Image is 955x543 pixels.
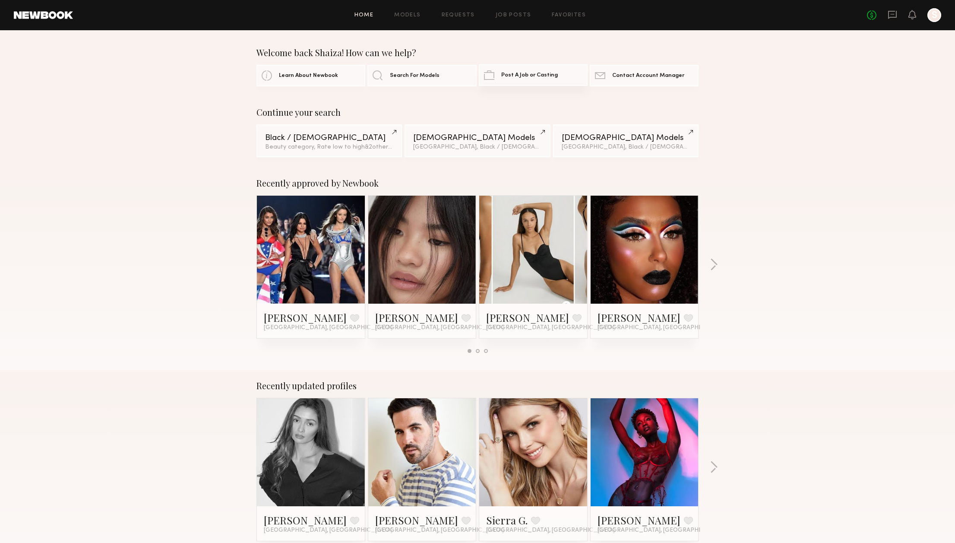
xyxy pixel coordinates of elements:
a: [PERSON_NAME] [264,513,347,527]
a: [DEMOGRAPHIC_DATA] Models[GEOGRAPHIC_DATA], Black / [DEMOGRAPHIC_DATA] [405,124,550,157]
a: [DEMOGRAPHIC_DATA] Models[GEOGRAPHIC_DATA], Black / [DEMOGRAPHIC_DATA] [553,124,699,157]
div: [DEMOGRAPHIC_DATA] Models [413,134,541,142]
div: Welcome back Shaiza! How can we help? [256,48,699,58]
span: [GEOGRAPHIC_DATA], [GEOGRAPHIC_DATA] [264,324,392,331]
span: Post A Job or Casting [501,73,558,78]
a: Contact Account Manager [590,65,699,86]
div: Continue your search [256,107,699,117]
a: Models [394,13,421,18]
span: & 2 other filter s [365,144,406,150]
div: Recently updated profiles [256,381,699,391]
span: Learn About Newbook [279,73,338,79]
a: [PERSON_NAME] [375,311,458,324]
span: Contact Account Manager [612,73,684,79]
a: [PERSON_NAME] [486,311,569,324]
span: [GEOGRAPHIC_DATA], [GEOGRAPHIC_DATA] [264,527,392,534]
span: [GEOGRAPHIC_DATA], [GEOGRAPHIC_DATA] [375,324,504,331]
a: Sierra G. [486,513,528,527]
a: Search For Models [367,65,476,86]
a: [PERSON_NAME] [598,311,680,324]
span: [GEOGRAPHIC_DATA], [GEOGRAPHIC_DATA] [598,324,726,331]
a: [PERSON_NAME] [598,513,680,527]
span: [GEOGRAPHIC_DATA], [GEOGRAPHIC_DATA] [375,527,504,534]
a: S [927,8,941,22]
div: Recently approved by Newbook [256,178,699,188]
a: Learn About Newbook [256,65,365,86]
span: [GEOGRAPHIC_DATA], [GEOGRAPHIC_DATA] [598,527,726,534]
div: [GEOGRAPHIC_DATA], Black / [DEMOGRAPHIC_DATA] [413,144,541,150]
a: Favorites [552,13,586,18]
div: [DEMOGRAPHIC_DATA] Models [562,134,690,142]
a: Black / [DEMOGRAPHIC_DATA]Beauty category, Rate low to high&2other filters [256,124,402,157]
div: Beauty category, Rate low to high [265,144,393,150]
a: [PERSON_NAME] [264,311,347,324]
span: [GEOGRAPHIC_DATA], [GEOGRAPHIC_DATA] [486,324,615,331]
a: Post A Job or Casting [479,64,588,86]
a: Job Posts [496,13,531,18]
div: Black / [DEMOGRAPHIC_DATA] [265,134,393,142]
a: Requests [442,13,475,18]
a: [PERSON_NAME] [375,513,458,527]
span: [GEOGRAPHIC_DATA], [GEOGRAPHIC_DATA] [486,527,615,534]
span: Search For Models [390,73,440,79]
div: [GEOGRAPHIC_DATA], Black / [DEMOGRAPHIC_DATA] [562,144,690,150]
a: Home [354,13,374,18]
